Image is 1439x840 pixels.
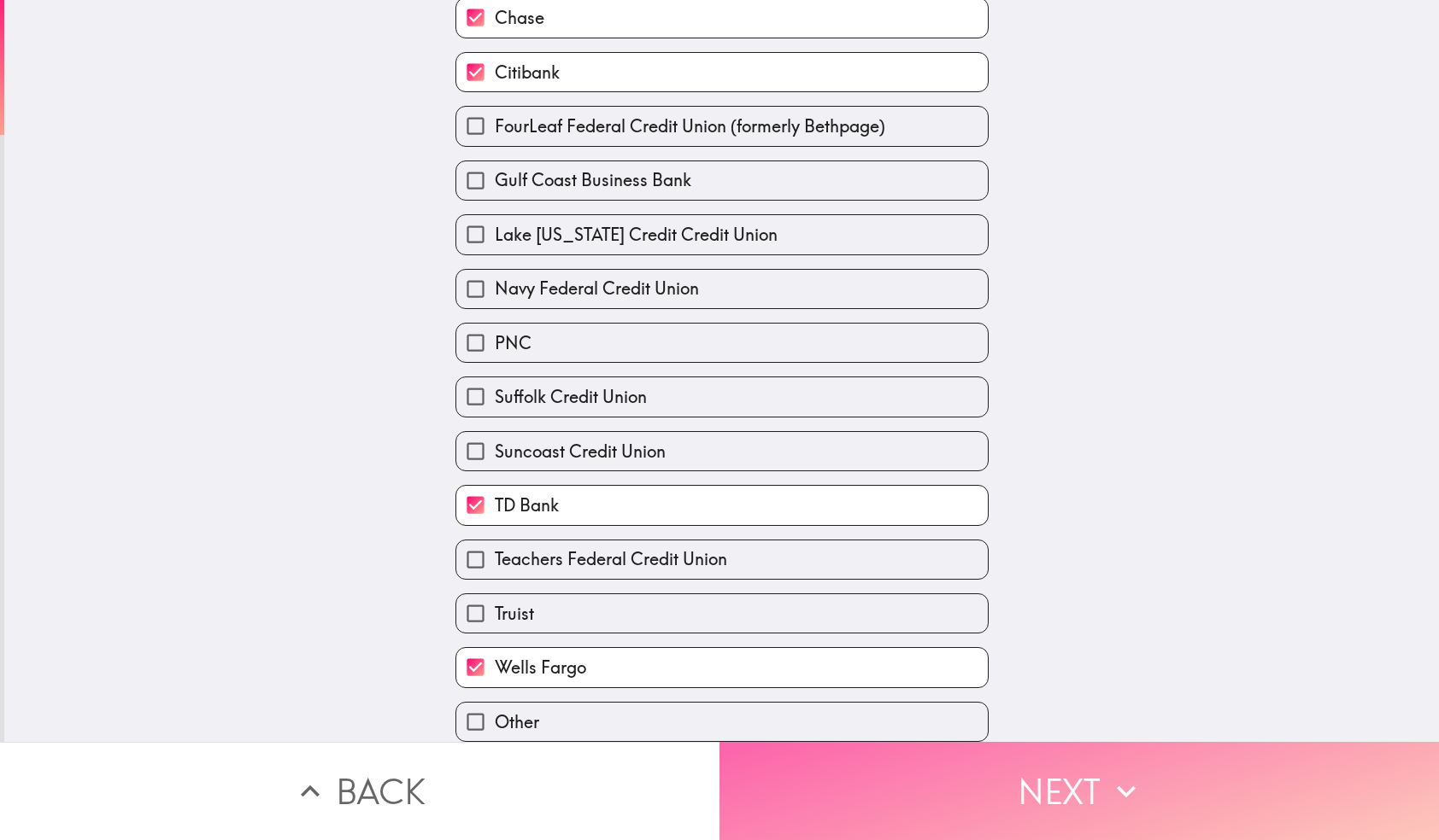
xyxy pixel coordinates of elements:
span: Navy Federal Credit Union [495,277,699,300]
button: Suncoast Credit Union [456,432,988,470]
button: Suffolk Credit Union [456,377,988,416]
button: FourLeaf Federal Credit Union (formerly Bethpage) [456,107,988,145]
span: PNC [495,331,532,355]
span: TD Bank [495,493,559,517]
button: Navy Federal Credit Union [456,270,988,308]
button: PNC [456,324,988,362]
button: Truist [456,594,988,633]
button: Other [456,703,988,741]
button: Citibank [456,53,988,91]
button: TD Bank [456,486,988,524]
button: Next [719,742,1439,840]
span: FourLeaf Federal Credit Union (formerly Bethpage) [495,114,885,138]
span: Lake [US_STATE] Credit Credit Union [495,223,778,247]
span: Gulf Coast Business Bank [495,168,691,192]
span: Suncoast Credit Union [495,440,666,464]
button: Lake [US_STATE] Credit Credit Union [456,215,988,254]
span: Suffolk Credit Union [495,385,647,409]
span: Wells Fargo [495,656,586,680]
span: Truist [495,602,534,626]
button: Teachers Federal Credit Union [456,540,988,579]
button: Gulf Coast Business Bank [456,161,988,200]
span: Chase [495,6,544,30]
span: Citibank [495,61,560,85]
span: Teachers Federal Credit Union [495,547,727,571]
button: Wells Fargo [456,648,988,686]
span: Other [495,710,539,734]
